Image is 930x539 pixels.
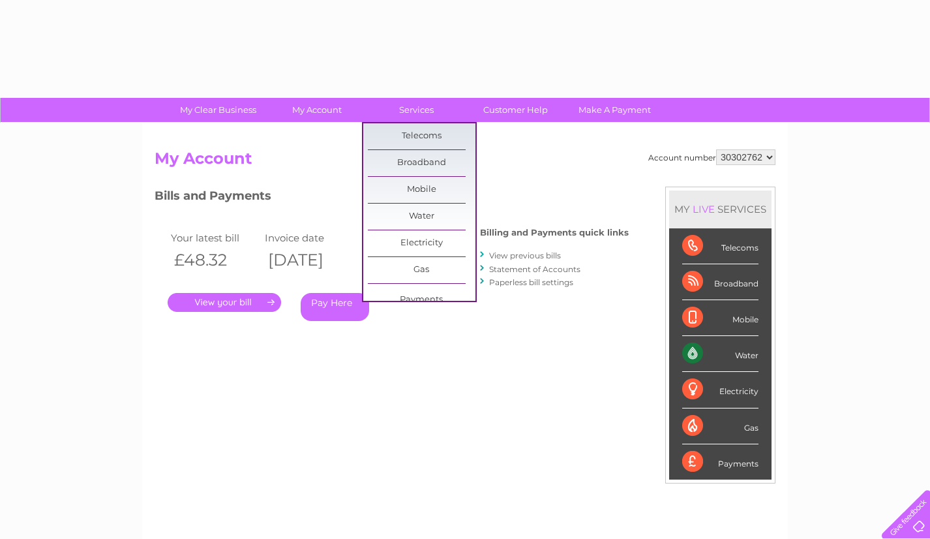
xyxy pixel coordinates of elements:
[690,203,717,215] div: LIVE
[682,444,758,480] div: Payments
[168,293,281,312] a: .
[368,123,475,149] a: Telecoms
[669,191,772,228] div: MY SERVICES
[168,247,262,273] th: £48.32
[164,98,272,122] a: My Clear Business
[682,372,758,408] div: Electricity
[682,300,758,336] div: Mobile
[489,277,573,287] a: Paperless bill settings
[489,251,561,260] a: View previous bills
[480,228,629,238] h4: Billing and Payments quick links
[462,98,569,122] a: Customer Help
[682,228,758,264] div: Telecoms
[168,229,262,247] td: Your latest bill
[155,149,775,174] h2: My Account
[301,293,369,321] a: Pay Here
[561,98,668,122] a: Make A Payment
[682,336,758,372] div: Water
[363,98,470,122] a: Services
[368,287,475,313] a: Payments
[682,264,758,300] div: Broadband
[368,230,475,256] a: Electricity
[262,229,355,247] td: Invoice date
[262,247,355,273] th: [DATE]
[368,150,475,176] a: Broadband
[489,264,580,274] a: Statement of Accounts
[368,204,475,230] a: Water
[368,177,475,203] a: Mobile
[155,187,629,209] h3: Bills and Payments
[368,257,475,283] a: Gas
[682,408,758,444] div: Gas
[263,98,371,122] a: My Account
[648,149,775,165] div: Account number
